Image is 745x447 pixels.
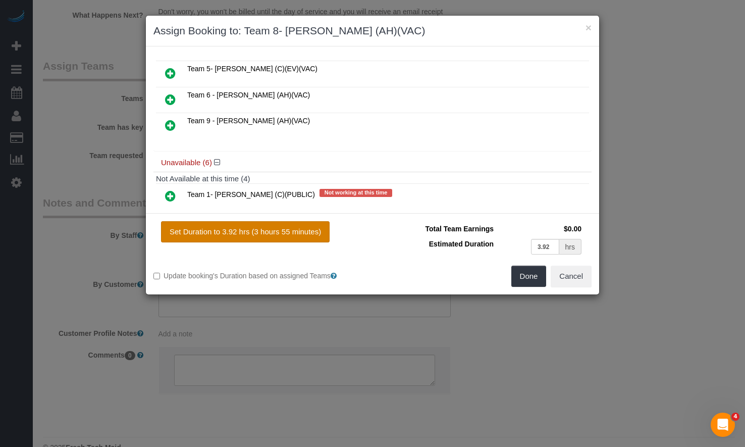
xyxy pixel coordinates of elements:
label: Update booking's Duration based on assigned Teams [153,271,365,281]
button: Done [511,266,547,287]
iframe: Intercom live chat [711,413,735,437]
div: hrs [559,239,581,255]
button: × [586,22,592,33]
h4: Unavailable (6) [161,159,584,167]
span: Team 5- [PERSON_NAME] (C)(EV)(VAC) [187,65,317,73]
h3: Assign Booking to: Team 8- [PERSON_NAME] (AH)(VAC) [153,23,592,38]
span: Team 6 - [PERSON_NAME] (AH)(VAC) [187,91,310,99]
td: Total Team Earnings [380,221,496,236]
span: Team 1- [PERSON_NAME] (C)(PUBLIC) [187,190,315,198]
button: Cancel [551,266,592,287]
button: Set Duration to 3.92 hrs (3 hours 55 minutes) [161,221,330,242]
td: $0.00 [496,221,584,236]
span: Estimated Duration [429,240,494,248]
span: 4 [731,413,739,421]
span: Team 9 - [PERSON_NAME] (AH)(VAC) [187,117,310,125]
input: Update booking's Duration based on assigned Teams [153,273,160,279]
h4: Not Available at this time (4) [156,175,589,183]
span: Not working at this time [320,189,393,197]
